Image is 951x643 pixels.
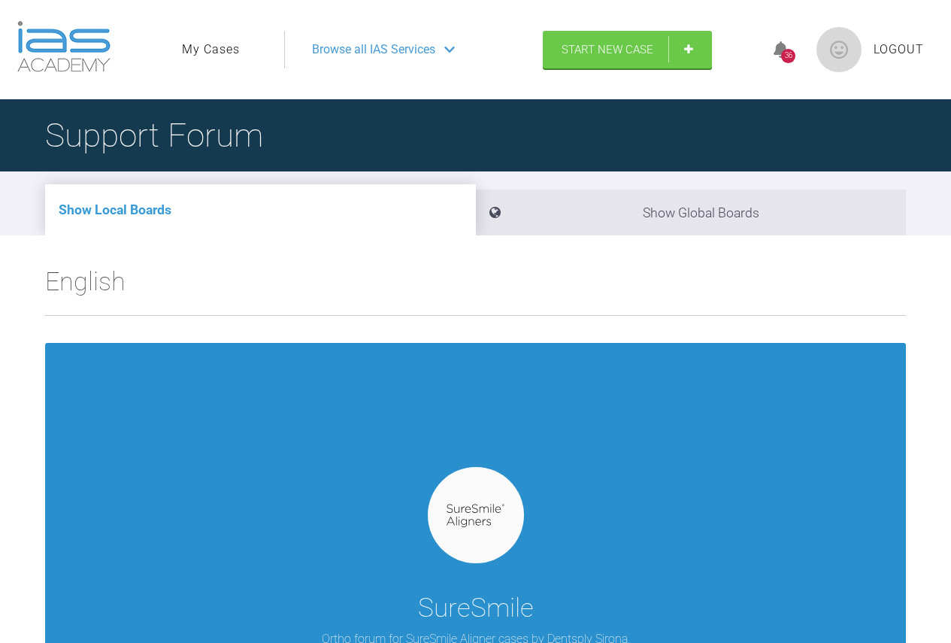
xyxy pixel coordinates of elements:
[45,184,476,235] li: Show Local Boards
[562,43,653,56] span: Start New Case
[476,190,907,235] li: Show Global Boards
[874,40,924,59] a: Logout
[781,49,795,63] div: 36
[543,31,712,68] a: Start New Case
[447,504,504,527] img: suresmile.935bb804.svg
[17,21,111,72] img: logo-light.3e3ef733.png
[45,109,263,162] h1: Support Forum
[418,587,534,629] div: SureSmile
[816,27,862,72] img: profile.png
[45,261,906,315] h2: English
[312,40,435,59] span: Browse all IAS Services
[182,40,240,59] a: My Cases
